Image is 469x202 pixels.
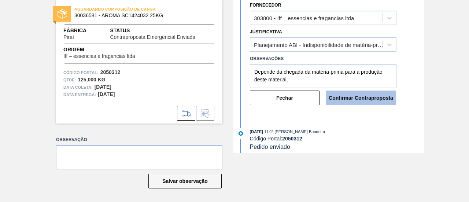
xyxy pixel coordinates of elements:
[98,91,115,97] strong: [DATE]
[250,136,424,142] div: Código Portal:
[254,15,354,21] div: 303800 - Iff – essencias e fragancias ltda
[110,27,215,34] span: Status
[74,5,177,13] span: AGUARDANDO COMPOSIÇÃO DE CARGA
[177,106,195,121] div: Ir para Composição de Carga
[250,129,263,134] span: [DATE]
[63,27,97,34] span: Fábrica
[250,3,281,8] label: Fornecedor
[196,106,214,121] div: Informar alteração no pedido
[239,131,243,136] img: atual
[254,41,383,48] div: Planejamento ABI - Indisponibilidade de matéria-prima
[250,144,290,150] span: Pedido enviado
[63,91,96,98] span: Data entrega:
[250,29,282,34] label: Justificativa
[63,69,99,76] span: Código Portal:
[282,136,302,142] strong: 2050312
[78,77,106,82] strong: 125,000 KG
[110,34,195,40] span: Contraproposta Emergencial Enviada
[100,69,121,75] strong: 2050312
[273,129,325,134] span: : [PERSON_NAME] Bandeira
[95,84,111,90] strong: [DATE]
[63,84,93,91] span: Data coleta:
[63,34,74,40] span: Piraí
[263,130,273,134] span: - 11:02
[250,54,396,64] label: Observações
[63,46,156,54] span: Origem
[148,174,222,188] button: Salvar observação
[63,76,76,84] span: Qtde :
[250,64,396,88] textarea: Depende da chegada da matéria-prima para a produção deste material.
[63,54,135,59] span: Iff – essencias e fragancias ltda
[58,9,67,19] img: status
[74,13,207,18] span: 30036581 - AROMA SC1424032 25KG
[56,135,222,145] label: Observação
[250,91,320,105] button: Fechar
[326,91,396,105] button: Confirmar Contraproposta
